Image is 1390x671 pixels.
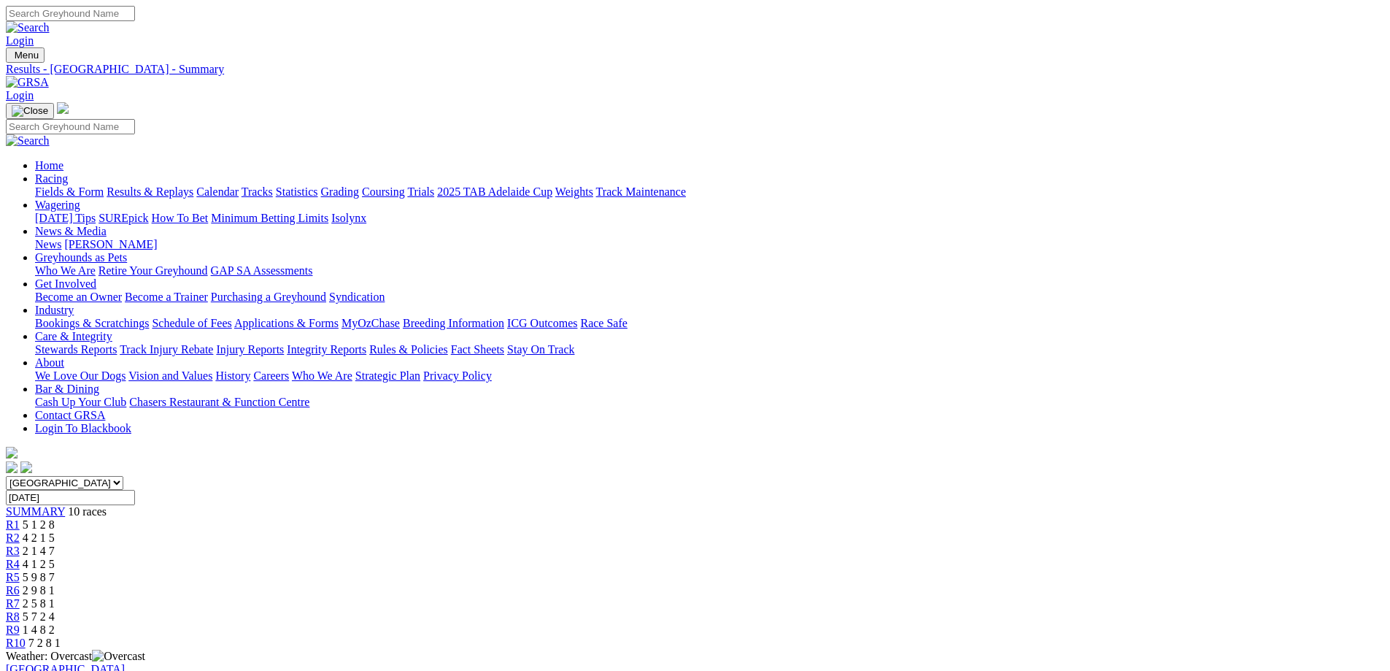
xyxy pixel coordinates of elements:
a: Trials [407,185,434,198]
a: Weights [555,185,593,198]
a: GAP SA Assessments [211,264,313,277]
a: SUREpick [99,212,148,224]
a: Login [6,34,34,47]
div: About [35,369,1384,383]
a: Applications & Forms [234,317,339,329]
span: Weather: Overcast [6,650,145,662]
a: Home [35,159,63,172]
a: Fields & Form [35,185,104,198]
a: R8 [6,610,20,623]
span: 4 2 1 5 [23,532,55,544]
a: Bookings & Scratchings [35,317,149,329]
a: [PERSON_NAME] [64,238,157,250]
a: Schedule of Fees [152,317,231,329]
input: Search [6,119,135,134]
img: Close [12,105,48,117]
div: Greyhounds as Pets [35,264,1384,277]
img: twitter.svg [20,461,32,473]
a: Bar & Dining [35,383,99,395]
a: Retire Your Greyhound [99,264,208,277]
a: Privacy Policy [423,369,492,382]
div: Get Involved [35,291,1384,304]
a: Race Safe [580,317,627,329]
a: Rules & Policies [369,343,448,356]
a: Results - [GEOGRAPHIC_DATA] - Summary [6,63,1384,76]
a: Strategic Plan [355,369,420,382]
a: Purchasing a Greyhound [211,291,326,303]
a: Stay On Track [507,343,574,356]
a: Careers [253,369,289,382]
a: Results & Replays [107,185,193,198]
span: R7 [6,597,20,610]
a: MyOzChase [341,317,400,329]
a: [DATE] Tips [35,212,96,224]
a: Minimum Betting Limits [211,212,328,224]
a: Care & Integrity [35,330,112,342]
button: Toggle navigation [6,47,45,63]
a: Racing [35,172,68,185]
a: R5 [6,571,20,583]
img: facebook.svg [6,461,18,473]
a: R1 [6,518,20,531]
a: SUMMARY [6,505,65,518]
a: Industry [35,304,74,316]
a: R4 [6,558,20,570]
a: 2025 TAB Adelaide Cup [437,185,552,198]
span: 5 7 2 4 [23,610,55,623]
a: News [35,238,61,250]
a: R10 [6,637,26,649]
img: logo-grsa-white.png [6,447,18,459]
span: 5 9 8 7 [23,571,55,583]
div: Care & Integrity [35,343,1384,356]
span: 1 4 8 2 [23,624,55,636]
a: Wagering [35,199,80,211]
a: Login [6,89,34,101]
a: R2 [6,532,20,544]
a: Syndication [329,291,385,303]
a: Fact Sheets [451,343,504,356]
img: Search [6,134,50,147]
a: R6 [6,584,20,597]
div: Wagering [35,212,1384,225]
a: Integrity Reports [287,343,366,356]
input: Search [6,6,135,21]
a: R9 [6,624,20,636]
span: 2 9 8 1 [23,584,55,597]
a: Grading [321,185,359,198]
a: Contact GRSA [35,409,105,421]
div: Racing [35,185,1384,199]
a: R3 [6,545,20,557]
img: logo-grsa-white.png [57,102,69,114]
a: Login To Blackbook [35,422,131,434]
span: 7 2 8 1 [28,637,61,649]
span: 2 1 4 7 [23,545,55,557]
a: History [215,369,250,382]
button: Toggle navigation [6,103,54,119]
a: Vision and Values [128,369,212,382]
a: Track Maintenance [596,185,686,198]
a: Injury Reports [216,343,284,356]
span: Menu [15,50,39,61]
a: Who We Are [35,264,96,277]
img: GRSA [6,76,49,89]
a: Chasers Restaurant & Function Centre [129,396,309,408]
a: Calendar [196,185,239,198]
a: Become a Trainer [125,291,208,303]
a: Get Involved [35,277,96,290]
input: Select date [6,490,135,505]
a: Stewards Reports [35,343,117,356]
a: Tracks [242,185,273,198]
a: Statistics [276,185,318,198]
span: 4 1 2 5 [23,558,55,570]
a: We Love Our Dogs [35,369,126,382]
span: 5 1 2 8 [23,518,55,531]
